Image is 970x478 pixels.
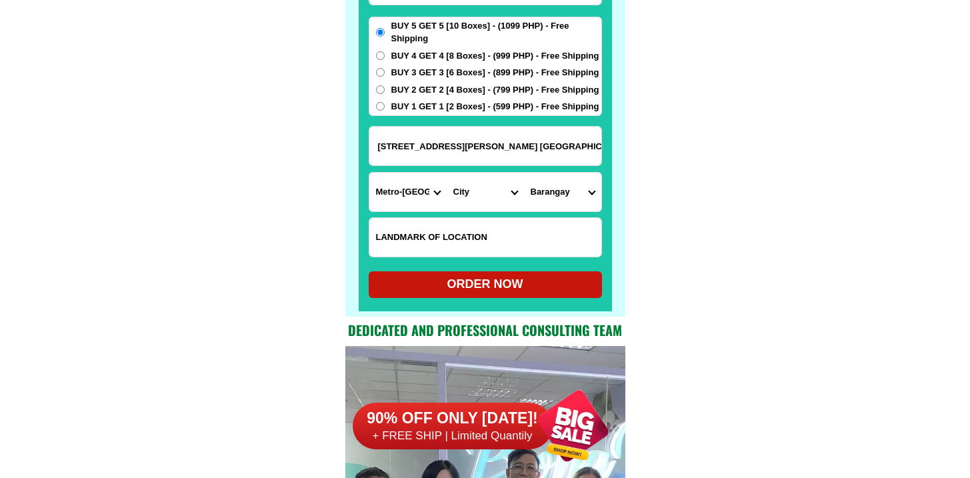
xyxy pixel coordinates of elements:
[376,102,385,111] input: BUY 1 GET 1 [2 Boxes] - (599 PHP) - Free Shipping
[376,28,385,37] input: BUY 5 GET 5 [10 Boxes] - (1099 PHP) - Free Shipping
[345,320,625,340] h2: Dedicated and professional consulting team
[353,429,553,443] h6: + FREE SHIP | Limited Quantily
[447,173,524,211] select: Select district
[369,173,447,211] select: Select province
[369,275,602,293] div: ORDER NOW
[369,218,601,257] input: Input LANDMARKOFLOCATION
[391,100,599,113] span: BUY 1 GET 1 [2 Boxes] - (599 PHP) - Free Shipping
[391,19,601,45] span: BUY 5 GET 5 [10 Boxes] - (1099 PHP) - Free Shipping
[391,49,599,63] span: BUY 4 GET 4 [8 Boxes] - (999 PHP) - Free Shipping
[353,409,553,429] h6: 90% OFF ONLY [DATE]!
[369,127,601,165] input: Input address
[391,83,599,97] span: BUY 2 GET 2 [4 Boxes] - (799 PHP) - Free Shipping
[376,68,385,77] input: BUY 3 GET 3 [6 Boxes] - (899 PHP) - Free Shipping
[391,66,599,79] span: BUY 3 GET 3 [6 Boxes] - (899 PHP) - Free Shipping
[376,85,385,94] input: BUY 2 GET 2 [4 Boxes] - (799 PHP) - Free Shipping
[524,173,601,211] select: Select commune
[376,51,385,60] input: BUY 4 GET 4 [8 Boxes] - (999 PHP) - Free Shipping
